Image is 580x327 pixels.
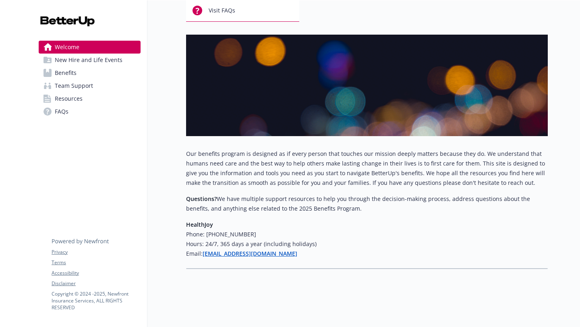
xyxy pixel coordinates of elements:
[186,249,548,259] h6: Email:
[186,194,548,213] p: We have multiple support resources to help you through the decision-making process, address quest...
[55,92,83,105] span: Resources
[186,221,213,228] strong: HealthJoy
[39,105,141,118] a: FAQs
[186,239,548,249] h6: Hours: 24/7, 365 days a year (including holidays)​
[55,66,77,79] span: Benefits
[52,248,140,256] a: Privacy
[52,269,140,277] a: Accessibility
[55,79,93,92] span: Team Support
[39,66,141,79] a: Benefits
[39,54,141,66] a: New Hire and Life Events
[209,3,235,18] span: Visit FAQs
[186,35,548,136] img: overview page banner
[186,195,217,203] strong: Questions?
[39,79,141,92] a: Team Support
[186,149,548,188] p: Our benefits program is designed as if every person that touches our mission deeply matters becau...
[52,259,140,266] a: Terms
[55,41,79,54] span: Welcome
[203,250,297,257] a: [EMAIL_ADDRESS][DOMAIN_NAME]
[39,41,141,54] a: Welcome
[186,230,548,239] h6: Phone: [PHONE_NUMBER]
[39,92,141,105] a: Resources
[52,280,140,287] a: Disclaimer
[55,54,122,66] span: New Hire and Life Events
[55,105,68,118] span: FAQs
[52,290,140,311] p: Copyright © 2024 - 2025 , Newfront Insurance Services, ALL RIGHTS RESERVED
